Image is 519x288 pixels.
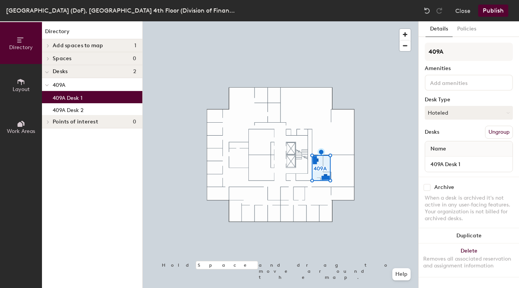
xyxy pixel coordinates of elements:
div: Archive [434,184,454,190]
button: Help [392,268,411,280]
button: Policies [453,21,481,37]
div: Desks [425,129,439,135]
button: Publish [478,5,508,17]
img: Redo [435,7,443,14]
span: Add spaces to map [53,43,103,49]
span: Name [427,142,450,156]
h1: Directory [42,27,142,39]
div: Amenities [425,66,513,72]
span: Desks [53,69,68,75]
button: Close [455,5,471,17]
span: 0 [133,119,136,125]
button: DeleteRemoves all associated reservation and assignment information [419,243,519,277]
span: Work Areas [7,128,35,134]
p: 409A Desk 2 [53,105,84,114]
span: 2 [133,69,136,75]
span: Points of interest [53,119,98,125]
button: Duplicate [419,228,519,243]
span: 0 [133,56,136,62]
span: 409A [53,82,65,88]
div: When a desk is archived it's not active in any user-facing features. Your organization is not bil... [425,195,513,222]
span: 1 [134,43,136,49]
img: Undo [423,7,431,14]
p: 409A Desk 1 [53,93,82,101]
div: [GEOGRAPHIC_DATA] (DoF), [GEOGRAPHIC_DATA] 4th Floor (Division of Finance) [6,6,235,15]
button: Details [426,21,453,37]
button: Hoteled [425,106,513,120]
button: Ungroup [485,126,513,139]
input: Unnamed desk [427,159,511,170]
div: Removes all associated reservation and assignment information [423,256,514,269]
span: Directory [9,44,33,51]
span: Layout [13,86,30,93]
span: Spaces [53,56,72,62]
div: Desk Type [425,97,513,103]
input: Add amenities [429,78,497,87]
